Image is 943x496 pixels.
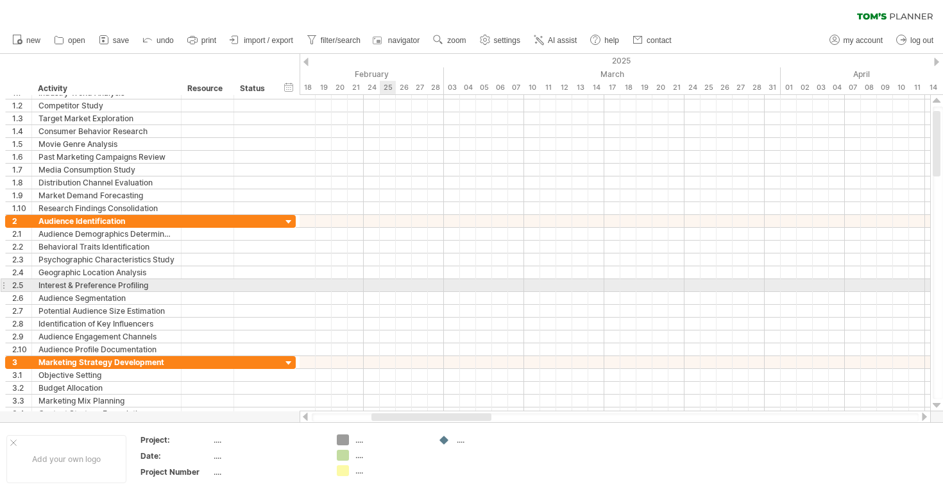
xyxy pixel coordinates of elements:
[140,450,211,461] div: Date:
[588,81,604,94] div: Friday, 14 March 2025
[214,434,321,445] div: ....
[12,189,31,201] div: 1.9
[348,81,364,94] div: Friday, 21 February 2025
[412,81,428,94] div: Thursday, 27 February 2025
[140,466,211,477] div: Project Number
[12,228,31,240] div: 2.1
[12,395,31,407] div: 3.3
[9,32,44,49] a: new
[620,81,636,94] div: Tuesday, 18 March 2025
[494,36,520,45] span: settings
[12,125,31,137] div: 1.4
[38,382,174,394] div: Budget Allocation
[303,32,364,49] a: filter/search
[636,81,652,94] div: Wednesday, 19 March 2025
[477,32,524,49] a: settings
[364,81,380,94] div: Monday, 24 February 2025
[629,32,675,49] a: contact
[316,81,332,94] div: Wednesday, 19 February 2025
[38,279,174,291] div: Interest & Preference Profiling
[371,32,423,49] a: navigator
[38,151,174,163] div: Past Marketing Campaigns Review
[140,434,211,445] div: Project:
[430,32,470,49] a: zoom
[444,67,781,81] div: March 2025
[813,81,829,94] div: Thursday, 3 April 2025
[460,81,476,94] div: Tuesday, 4 March 2025
[909,81,925,94] div: Friday, 11 April 2025
[647,36,672,45] span: contact
[12,112,31,124] div: 1.3
[38,343,174,355] div: Audience Profile Documentation
[476,81,492,94] div: Wednesday, 5 March 2025
[38,356,174,368] div: Marketing Strategy Development
[355,465,425,476] div: ....
[844,36,883,45] span: my account
[12,176,31,189] div: 1.8
[244,36,293,45] span: import / export
[12,138,31,150] div: 1.5
[201,36,216,45] span: print
[556,81,572,94] div: Wednesday, 12 March 2025
[38,215,174,227] div: Audience Identification
[877,81,893,94] div: Wednesday, 9 April 2025
[12,151,31,163] div: 1.6
[604,81,620,94] div: Monday, 17 March 2025
[893,81,909,94] div: Thursday, 10 April 2025
[12,330,31,343] div: 2.9
[38,407,174,420] div: Content Strategy Formulation
[12,266,31,278] div: 2.4
[38,112,174,124] div: Target Market Exploration
[893,32,937,49] a: log out
[12,407,31,420] div: 3.4
[388,36,420,45] span: navigator
[684,81,701,94] div: Monday, 24 March 2025
[300,81,316,94] div: Tuesday, 18 February 2025
[717,81,733,94] div: Wednesday, 26 March 2025
[910,36,933,45] span: log out
[604,36,619,45] span: help
[701,81,717,94] div: Tuesday, 25 March 2025
[38,253,174,266] div: Psychographic Characteristics Study
[540,81,556,94] div: Tuesday, 11 March 2025
[38,395,174,407] div: Marketing Mix Planning
[531,32,581,49] a: AI assist
[12,253,31,266] div: 2.3
[12,241,31,253] div: 2.2
[733,81,749,94] div: Thursday, 27 March 2025
[524,81,540,94] div: Monday, 10 March 2025
[12,343,31,355] div: 2.10
[749,81,765,94] div: Friday, 28 March 2025
[38,138,174,150] div: Movie Genre Analysis
[226,32,297,49] a: import / export
[12,369,31,381] div: 3.1
[765,81,781,94] div: Monday, 31 March 2025
[668,81,684,94] div: Friday, 21 March 2025
[355,450,425,461] div: ....
[12,356,31,368] div: 3
[26,36,40,45] span: new
[444,81,460,94] div: Monday, 3 March 2025
[38,202,174,214] div: Research Findings Consolidation
[380,81,396,94] div: Tuesday, 25 February 2025
[38,241,174,253] div: Behavioral Traits Identification
[38,330,174,343] div: Audience Engagement Channels
[38,125,174,137] div: Consumer Behavior Research
[826,32,887,49] a: my account
[12,292,31,304] div: 2.6
[240,82,268,95] div: Status
[355,434,425,445] div: ....
[184,32,220,49] a: print
[6,435,126,483] div: Add your own logo
[572,81,588,94] div: Thursday, 13 March 2025
[38,176,174,189] div: Distribution Channel Evaluation
[12,215,31,227] div: 2
[861,81,877,94] div: Tuesday, 8 April 2025
[829,81,845,94] div: Friday, 4 April 2025
[12,318,31,330] div: 2.8
[38,228,174,240] div: Audience Demographics Determination
[925,81,941,94] div: Monday, 14 April 2025
[12,305,31,317] div: 2.7
[492,81,508,94] div: Thursday, 6 March 2025
[12,99,31,112] div: 1.2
